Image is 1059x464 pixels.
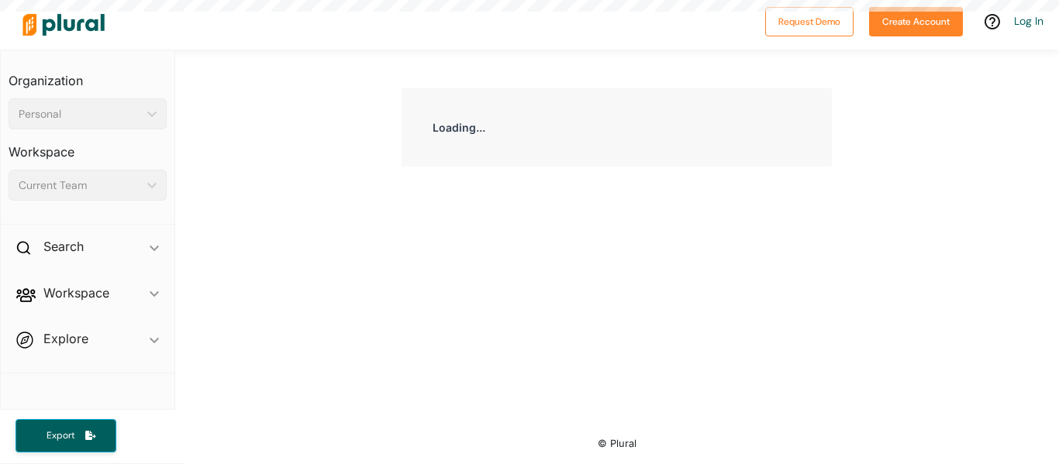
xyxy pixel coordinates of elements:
[869,12,963,29] a: Create Account
[765,12,854,29] a: Request Demo
[9,129,167,163] h3: Workspace
[19,177,141,194] div: Current Team
[16,419,116,452] button: Export
[765,7,854,36] button: Request Demo
[1014,14,1043,28] a: Log In
[36,429,85,442] span: Export
[19,106,141,122] div: Personal
[43,238,84,255] h2: Search
[9,58,167,92] h3: Organization
[598,438,636,449] small: © Plural
[402,88,832,167] div: Loading...
[869,7,963,36] button: Create Account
